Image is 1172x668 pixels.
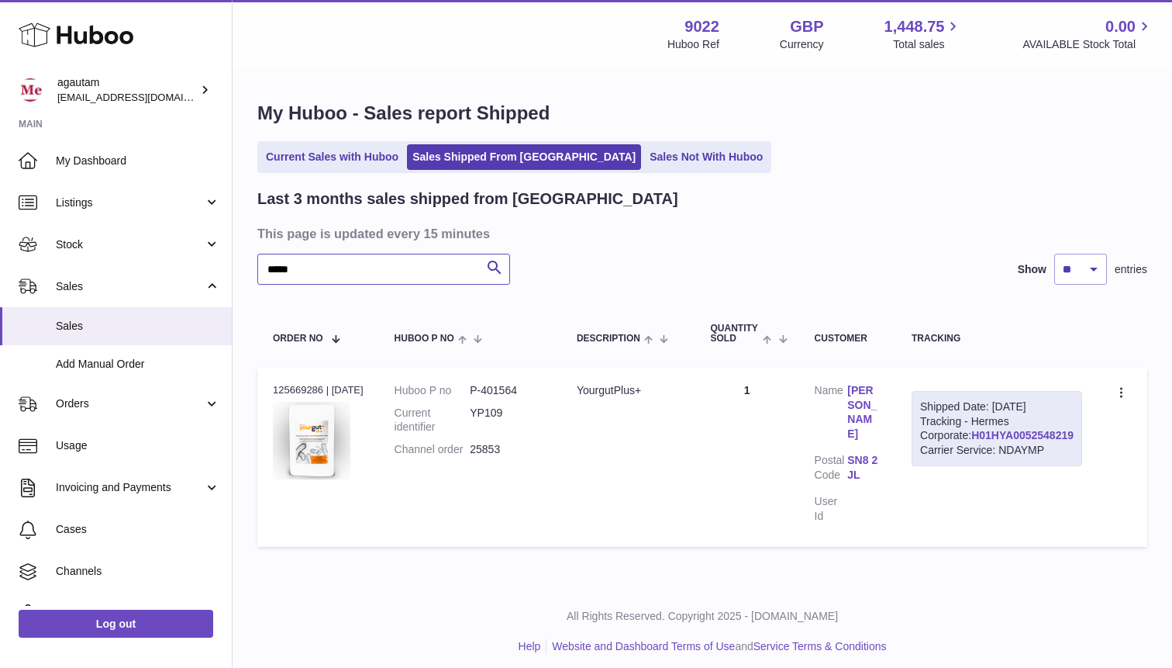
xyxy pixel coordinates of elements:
a: H01HYA0052548219 [971,429,1074,441]
span: Order No [273,334,323,344]
span: Add Manual Order [56,357,220,372]
span: 0.00 [1105,16,1136,37]
dt: Postal Code [815,453,848,486]
span: Total sales [893,37,962,52]
div: Huboo Ref [667,37,719,52]
a: Log out [19,610,213,638]
strong: 9022 [684,16,719,37]
span: Quantity Sold [711,324,760,344]
div: Tracking [912,334,1082,344]
span: Channels [56,564,220,579]
a: 0.00 AVAILABLE Stock Total [1022,16,1153,52]
dt: Channel order [395,442,471,457]
span: AVAILABLE Stock Total [1022,37,1153,52]
div: Currency [780,37,824,52]
img: info@naturemedical.co.uk [19,78,42,102]
a: [PERSON_NAME] [847,383,881,442]
a: SN8 2JL [847,453,881,483]
span: Description [577,334,640,344]
dt: Current identifier [395,406,471,435]
span: Invoicing and Payments [56,480,204,495]
span: Orders [56,396,204,411]
a: Help [519,640,541,652]
a: Website and Dashboard Terms of Use [552,640,735,652]
li: and [546,639,886,654]
a: 1,448.75 Total sales [884,16,963,52]
dd: 25853 [470,442,546,457]
h1: My Huboo - Sales report Shipped [257,101,1147,126]
span: [EMAIL_ADDRESS][DOMAIN_NAME] [57,91,228,103]
div: Customer [815,334,881,344]
strong: GBP [790,16,823,37]
a: Sales Shipped From [GEOGRAPHIC_DATA] [407,144,641,170]
a: Current Sales with Huboo [260,144,404,170]
div: Tracking - Hermes Corporate: [912,391,1082,467]
span: Stock [56,237,204,252]
div: Carrier Service: NDAYMP [920,443,1074,458]
span: Sales [56,279,204,294]
dd: P-401564 [470,383,546,398]
h3: This page is updated every 15 minutes [257,225,1143,242]
div: 125669286 | [DATE] [273,383,364,397]
div: agautam [57,75,197,105]
label: Show [1018,262,1046,277]
div: YourgutPlus+ [577,383,680,398]
dt: User Id [815,494,848,524]
p: All Rights Reserved. Copyright 2025 - [DOMAIN_NAME] [245,609,1160,624]
span: Sales [56,319,220,334]
span: Listings [56,196,204,210]
td: 1 [695,368,799,547]
a: Service Terms & Conditions [753,640,887,652]
dd: YP109 [470,406,546,435]
span: entries [1115,262,1147,277]
span: My Dashboard [56,154,220,168]
span: Huboo P no [395,334,454,344]
span: Usage [56,438,220,453]
img: NewAMZhappyfamily.jpg [273,402,350,479]
dt: Name [815,383,848,446]
a: Sales Not With Huboo [644,144,768,170]
span: 1,448.75 [884,16,945,37]
span: Cases [56,522,220,537]
dt: Huboo P no [395,383,471,398]
h2: Last 3 months sales shipped from [GEOGRAPHIC_DATA] [257,189,678,209]
div: Shipped Date: [DATE] [920,400,1074,414]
